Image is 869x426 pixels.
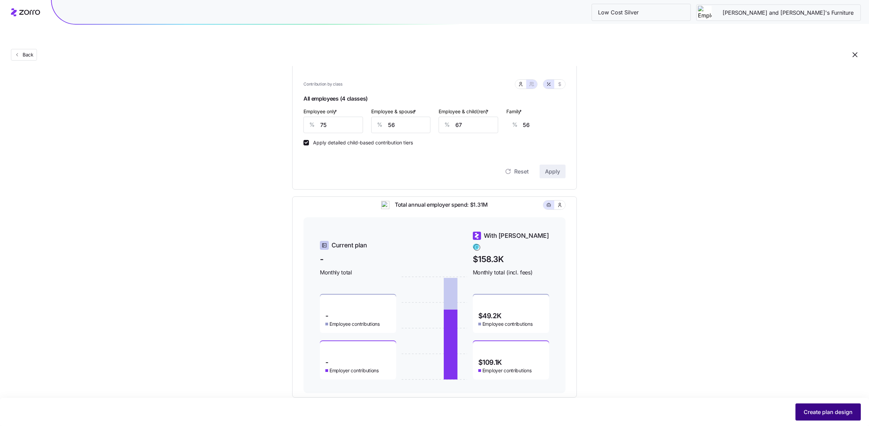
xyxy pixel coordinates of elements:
[514,167,529,176] span: Reset
[499,165,534,178] button: Reset
[304,117,320,133] div: %
[473,268,549,277] span: Monthly total (incl. fees)
[484,231,549,241] span: With [PERSON_NAME]
[332,241,367,250] span: Current plan
[795,403,861,421] button: Create plan design
[698,6,712,20] img: Employer logo
[381,201,389,209] img: ai-icon.png
[371,108,417,115] label: Employee & spouse
[303,108,338,115] label: Employee only
[482,367,532,374] span: Employer contributions
[372,117,388,133] div: %
[309,140,413,145] label: Apply detailed child-based contribution tiers
[478,312,502,319] span: $49.2K
[20,51,34,58] span: Back
[482,321,533,327] span: Employee contributions
[717,9,859,17] span: [PERSON_NAME] and [PERSON_NAME]'s Furniture
[506,108,523,115] label: Family
[320,253,396,266] span: -
[11,49,37,61] button: Back
[329,321,380,327] span: Employee contributions
[523,117,582,133] input: -
[545,167,560,176] span: Apply
[507,117,523,133] div: %
[329,367,379,374] span: Employer contributions
[325,359,328,366] span: -
[389,201,488,209] span: Total annual employer spend: $1.31M
[325,312,328,319] span: -
[478,359,502,366] span: $109.1K
[473,253,549,266] span: $158.3K
[303,81,342,88] span: Contribution by class
[804,408,853,416] span: Create plan design
[303,93,566,107] span: All employees (4 classes)
[540,165,566,178] button: Apply
[439,117,455,133] div: %
[320,268,396,277] span: Monthly total
[439,108,490,115] label: Employee & child(ren)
